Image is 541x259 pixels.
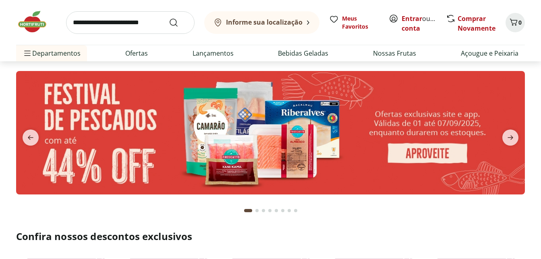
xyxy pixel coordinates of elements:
[204,11,319,34] button: Informe sua localização
[16,230,525,243] h2: Confira nossos descontos exclusivos
[23,44,81,63] span: Departamentos
[518,19,522,26] span: 0
[193,48,234,58] a: Lançamentos
[278,48,328,58] a: Bebidas Geladas
[458,14,495,33] a: Comprar Novamente
[243,201,254,220] button: Current page from fs-carousel
[226,18,303,27] b: Informe sua localização
[273,201,280,220] button: Go to page 5 from fs-carousel
[373,48,416,58] a: Nossas Frutas
[461,48,518,58] a: Açougue e Peixaria
[260,201,267,220] button: Go to page 3 from fs-carousel
[292,201,299,220] button: Go to page 8 from fs-carousel
[342,15,379,31] span: Meus Favoritos
[402,14,437,33] span: ou
[402,14,422,23] a: Entrar
[169,18,188,27] button: Submit Search
[23,44,32,63] button: Menu
[16,71,525,194] img: pescados
[267,201,273,220] button: Go to page 4 from fs-carousel
[16,129,45,146] button: previous
[402,14,446,33] a: Criar conta
[254,201,260,220] button: Go to page 2 from fs-carousel
[125,48,148,58] a: Ofertas
[286,201,292,220] button: Go to page 7 from fs-carousel
[329,15,379,31] a: Meus Favoritos
[496,129,525,146] button: next
[280,201,286,220] button: Go to page 6 from fs-carousel
[66,11,195,34] input: search
[16,10,56,34] img: Hortifruti
[506,13,525,32] button: Carrinho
